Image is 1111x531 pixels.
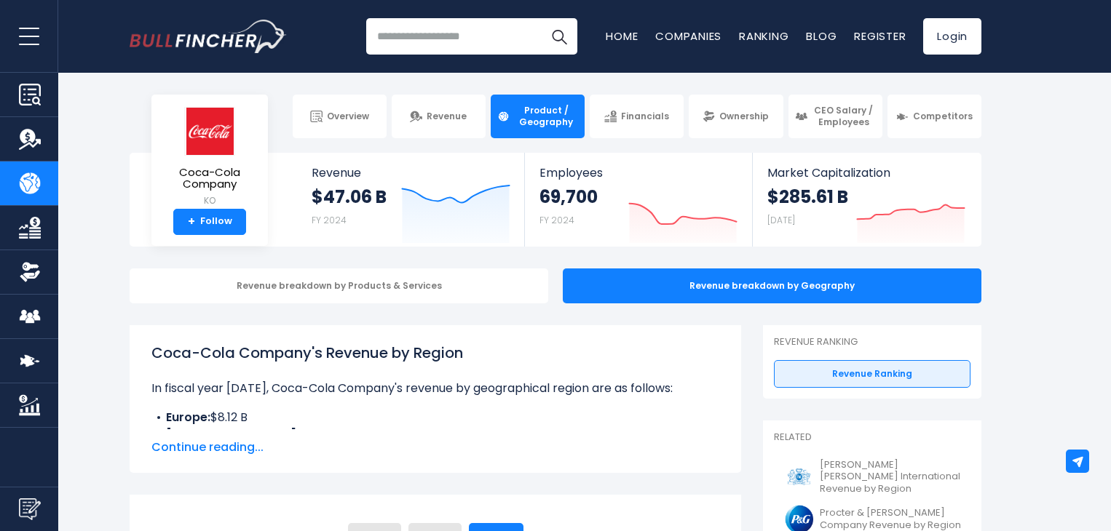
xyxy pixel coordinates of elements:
a: Register [854,28,906,44]
strong: $285.61 B [767,185,848,208]
div: Revenue breakdown by Geography [563,268,981,303]
a: Overview [293,95,387,138]
p: Revenue Ranking [774,336,970,348]
span: Product / Geography [514,105,578,127]
a: Revenue $47.06 B FY 2024 [297,153,525,247]
span: Market Capitalization [767,166,965,180]
small: KO [163,194,256,207]
b: Europe: [166,409,210,426]
a: Companies [655,28,721,44]
li: $8.12 B [151,409,719,426]
p: In fiscal year [DATE], Coca-Cola Company's revenue by geographical region are as follows: [151,380,719,397]
span: CEO Salary / Employees [812,105,876,127]
a: Financials [590,95,684,138]
a: CEO Salary / Employees [788,95,882,138]
a: Revenue [392,95,486,138]
span: Continue reading... [151,439,719,456]
a: Login [923,18,981,55]
b: [GEOGRAPHIC_DATA]: [166,426,299,443]
button: Search [541,18,577,55]
small: [DATE] [767,214,795,226]
a: Product / Geography [491,95,585,138]
a: [PERSON_NAME] [PERSON_NAME] International Revenue by Region [774,455,970,500]
strong: 69,700 [539,185,598,208]
a: Revenue Ranking [774,360,970,388]
span: Revenue [427,111,467,122]
img: Bullfincher logo [130,20,287,53]
p: Related [774,431,970,444]
a: +Follow [173,209,246,235]
small: FY 2024 [539,214,574,226]
img: Ownership [19,261,41,283]
a: Employees 69,700 FY 2024 [525,153,751,247]
span: Revenue [312,166,510,180]
span: Overview [327,111,369,122]
a: Blog [806,28,837,44]
a: Coca-Cola Company KO [162,106,257,209]
a: Competitors [887,95,981,138]
span: Employees [539,166,737,180]
small: FY 2024 [312,214,347,226]
a: Ranking [739,28,788,44]
h1: Coca-Cola Company's Revenue by Region [151,342,719,364]
span: Coca-Cola Company [163,167,256,191]
a: Go to homepage [130,20,286,53]
strong: $47.06 B [312,185,387,208]
div: Revenue breakdown by Products & Services [130,268,548,303]
strong: + [188,215,195,228]
a: Ownership [689,95,783,138]
span: Financials [621,111,669,122]
span: [PERSON_NAME] [PERSON_NAME] International Revenue by Region [820,459,962,496]
li: $6.46 B [151,426,719,444]
span: Competitors [913,111,973,122]
img: PM logo [783,460,815,493]
span: Ownership [719,111,769,122]
a: Home [606,28,638,44]
a: Market Capitalization $285.61 B [DATE] [753,153,980,247]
